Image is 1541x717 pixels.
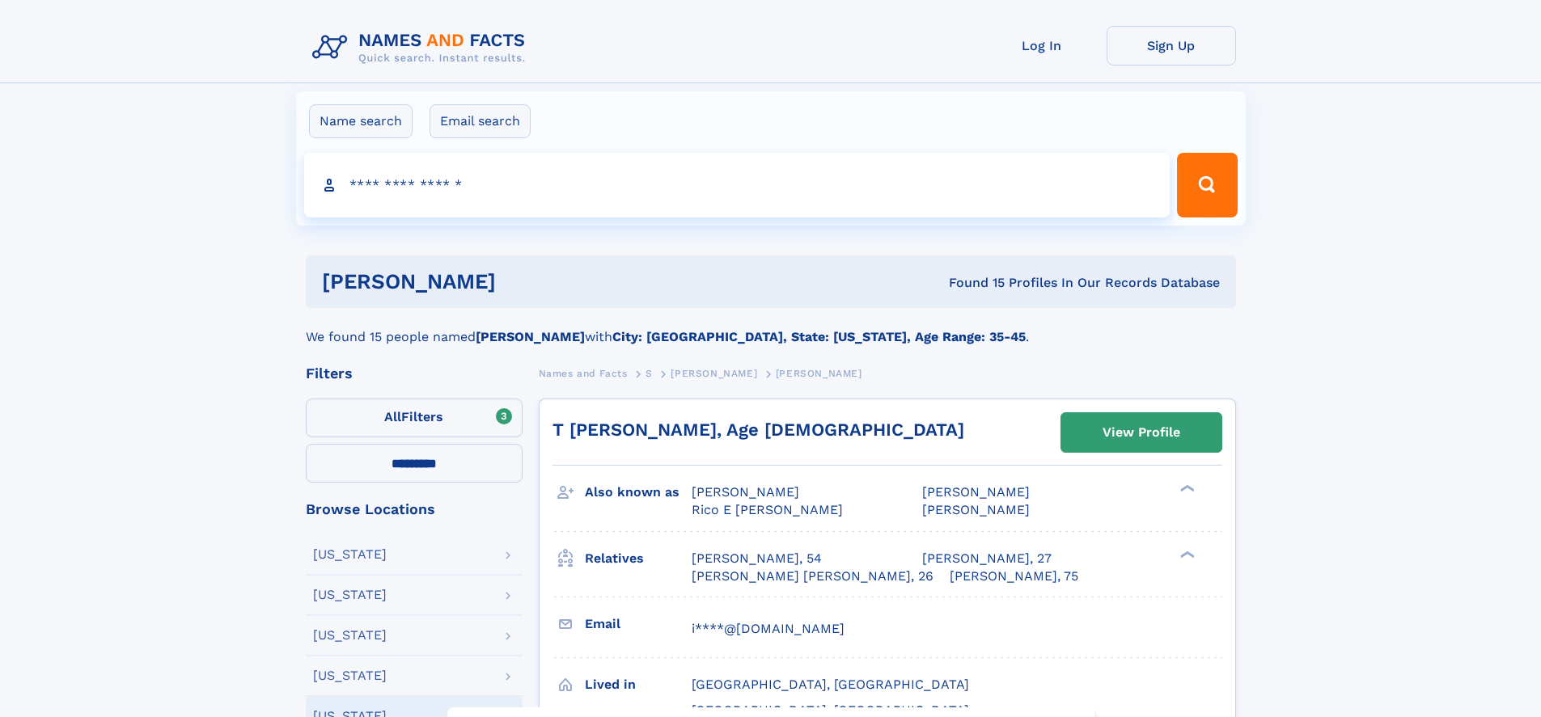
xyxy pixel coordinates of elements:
[1176,483,1196,494] div: ❯
[306,366,523,381] div: Filters
[692,567,933,585] a: [PERSON_NAME] [PERSON_NAME], 26
[313,588,387,601] div: [US_STATE]
[304,153,1171,217] input: search input
[313,548,387,561] div: [US_STATE]
[306,308,1236,347] div: We found 15 people named with .
[552,420,964,440] a: T [PERSON_NAME], Age [DEMOGRAPHIC_DATA]
[1176,549,1196,559] div: ❯
[585,671,692,698] h3: Lived in
[692,550,822,567] a: [PERSON_NAME], 54
[585,545,692,572] h3: Relatives
[922,502,1030,517] span: [PERSON_NAME]
[922,484,1030,500] span: [PERSON_NAME]
[1107,26,1236,65] a: Sign Up
[977,26,1107,65] a: Log In
[1177,153,1237,217] button: Search Button
[671,363,757,383] a: [PERSON_NAME]
[646,368,653,379] span: S
[1103,414,1180,451] div: View Profile
[384,409,401,424] span: All
[585,610,692,638] h3: Email
[430,104,531,138] label: Email search
[692,677,969,692] span: [GEOGRAPHIC_DATA], [GEOGRAPHIC_DATA]
[612,329,1026,344] b: City: [GEOGRAPHIC_DATA], State: [US_STATE], Age Range: 35-45
[585,479,692,506] h3: Also known as
[313,669,387,682] div: [US_STATE]
[539,363,628,383] a: Names and Facts
[950,567,1078,585] a: [PERSON_NAME], 75
[722,274,1220,292] div: Found 15 Profiles In Our Records Database
[306,502,523,517] div: Browse Locations
[692,502,843,517] span: Rico E [PERSON_NAME]
[322,272,722,292] h1: [PERSON_NAME]
[1061,413,1221,452] a: View Profile
[671,368,757,379] span: [PERSON_NAME]
[313,629,387,642] div: [US_STATE]
[306,399,523,437] label: Filters
[309,104,413,138] label: Name search
[776,368,862,379] span: [PERSON_NAME]
[692,484,799,500] span: [PERSON_NAME]
[646,363,653,383] a: S
[922,550,1052,567] a: [PERSON_NAME], 27
[306,26,539,70] img: Logo Names and Facts
[476,329,585,344] b: [PERSON_NAME]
